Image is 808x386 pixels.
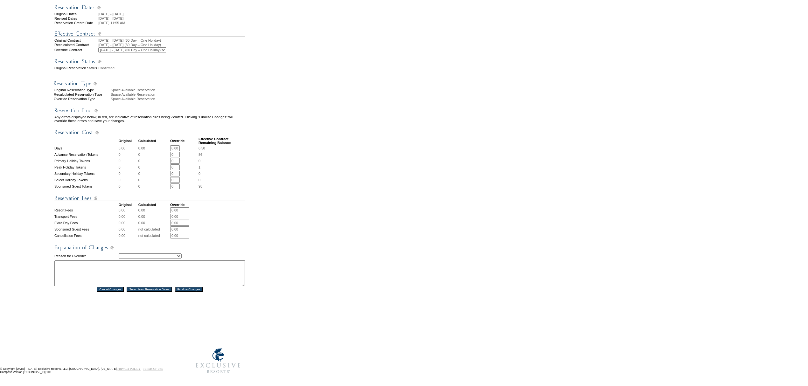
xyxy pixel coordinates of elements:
td: Original Contract [54,38,98,42]
td: Override Contract [54,47,98,52]
td: 0.00 [119,226,138,232]
td: 0 [119,171,138,176]
img: Effective Contract [54,30,245,38]
span: 6.50 [199,146,205,150]
td: 0 [138,152,170,157]
td: 0 [119,164,138,170]
td: 0.00 [119,220,138,226]
div: Recalculated Reservation Type [54,93,110,96]
img: Explanation of Changes [54,244,245,252]
td: Calculated [138,137,170,145]
td: Sponsored Guest Tokens [54,183,118,189]
div: Space Available Reservation [111,88,246,92]
td: not calculated [138,226,170,232]
span: 1 [199,165,200,169]
img: Reservation Type [54,79,245,87]
td: Days [54,145,118,151]
td: [DATE] - [DATE] (60 Day – One Holiday) [98,43,245,47]
td: Any errors displayed below, in red, are indicative of reservation rules being violated. Clicking ... [54,115,245,123]
span: 0 [199,178,200,182]
td: Cancellation Fees [54,233,118,238]
td: Reason for Override: [54,252,118,260]
td: Sponsored Guest Fees [54,226,118,232]
td: 0.00 [138,214,170,219]
td: 0 [119,152,138,157]
td: 0 [138,177,170,183]
td: 6.00 [119,145,138,151]
img: Reservation Dates [54,3,245,11]
td: Confirmed [98,66,245,70]
td: Transport Fees [54,214,118,219]
td: 8.00 [138,145,170,151]
span: 98 [199,184,202,188]
td: Peak Holiday Tokens [54,164,118,170]
td: [DATE] - [DATE] [98,12,245,16]
td: 0.00 [119,214,138,219]
td: 0 [119,183,138,189]
td: [DATE] - [DATE] [98,17,245,20]
img: Reservation Cost [54,128,245,136]
td: 0.00 [119,207,138,213]
td: [DATE] - [DATE] (60 Day – One Holiday) [98,38,245,42]
div: Original Reservation Type [54,88,110,92]
a: PRIVACY POLICY [117,367,141,370]
td: 0.00 [138,220,170,226]
div: Space Available Reservation [111,97,246,101]
td: Original [119,203,138,207]
img: Reservation Status [54,58,245,65]
span: 0 [199,159,200,163]
td: Override [170,137,198,145]
div: Space Available Reservation [111,93,246,96]
td: 0 [138,158,170,164]
td: Revised Dates [54,17,98,20]
td: 0 [138,171,170,176]
span: 0 [199,172,200,176]
td: Calculated [138,203,170,207]
td: Original Reservation Status [54,66,98,70]
td: not calculated [138,233,170,238]
td: Reservation Create Date [54,21,98,25]
img: Reservation Fees [54,194,245,202]
input: Finalize Changes [175,287,203,292]
td: 0 [138,164,170,170]
td: Effective Contract Remaining Balance [199,137,245,145]
td: Advance Reservation Tokens [54,152,118,157]
img: Reservation Errors [54,107,245,114]
td: Select Holiday Tokens [54,177,118,183]
td: Resort Fees [54,207,118,213]
td: 0.00 [138,207,170,213]
td: Recalculated Contract [54,43,98,47]
td: 0.00 [119,233,138,238]
td: Secondary Holiday Tokens [54,171,118,176]
div: Override Reservation Type [54,97,110,101]
td: Override [170,203,198,207]
input: Cancel Changes [97,287,124,292]
input: Select New Reservation Dates [127,287,172,292]
td: 0 [119,177,138,183]
img: Exclusive Resorts [190,345,247,377]
span: 86 [199,153,202,156]
td: [DATE] 11:55 AM [98,21,245,25]
td: Primary Holiday Tokens [54,158,118,164]
td: Original Dates [54,12,98,16]
td: Original [119,137,138,145]
td: Extra Day Fees [54,220,118,226]
a: TERMS OF USE [143,367,163,370]
td: 0 [138,183,170,189]
td: 0 [119,158,138,164]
